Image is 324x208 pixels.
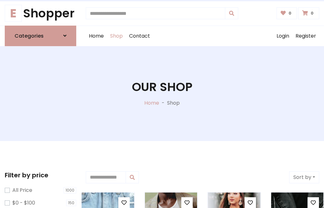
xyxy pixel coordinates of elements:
span: E [5,5,22,22]
a: Home [86,26,107,46]
button: Sort by [289,171,319,183]
h1: Shopper [5,6,76,21]
a: Home [144,99,159,107]
a: Contact [126,26,153,46]
a: EShopper [5,6,76,21]
a: Register [292,26,319,46]
a: 0 [298,7,319,19]
label: $0 - $100 [12,199,35,207]
a: Categories [5,26,76,46]
a: 0 [277,7,297,19]
h6: Categories [15,33,44,39]
span: 150 [66,200,76,206]
a: Shop [107,26,126,46]
h1: Our Shop [132,80,192,94]
h5: Filter by price [5,171,76,179]
p: - [159,99,167,107]
span: 1000 [64,187,76,193]
p: Shop [167,99,180,107]
span: 0 [309,10,315,16]
label: All Price [12,187,32,194]
a: Login [273,26,292,46]
span: 0 [287,10,293,16]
